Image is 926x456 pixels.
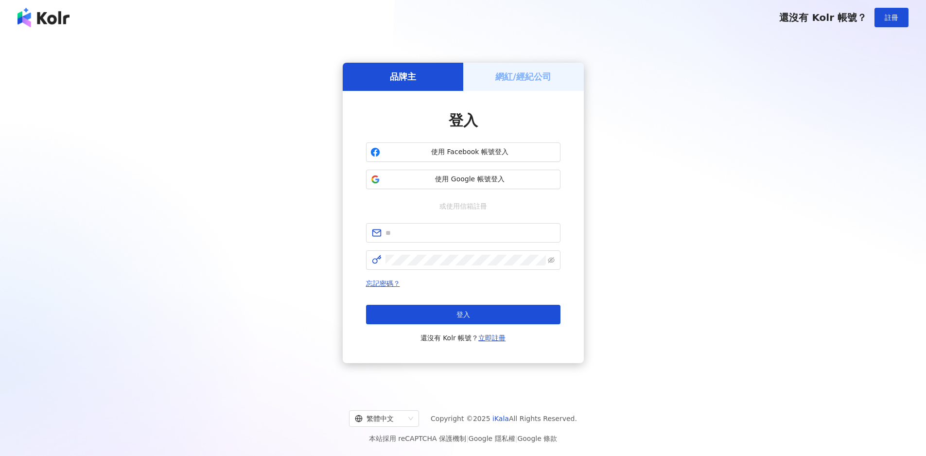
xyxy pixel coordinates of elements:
[355,411,404,426] div: 繁體中文
[548,257,555,263] span: eye-invisible
[517,435,557,442] a: Google 條款
[495,70,551,83] h5: 網紅/經紀公司
[366,305,560,324] button: 登入
[366,280,400,287] a: 忘記密碼？
[885,14,898,21] span: 註冊
[466,435,469,442] span: |
[515,435,518,442] span: |
[384,147,556,157] span: 使用 Facebook 帳號登入
[369,433,557,444] span: 本站採用 reCAPTCHA 保護機制
[478,334,506,342] a: 立即註冊
[17,8,70,27] img: logo
[390,70,416,83] h5: 品牌主
[449,112,478,129] span: 登入
[874,8,909,27] button: 註冊
[433,201,494,211] span: 或使用信箱註冊
[431,413,577,424] span: Copyright © 2025 All Rights Reserved.
[779,12,867,23] span: 還沒有 Kolr 帳號？
[456,311,470,318] span: 登入
[384,175,556,184] span: 使用 Google 帳號登入
[366,170,560,189] button: 使用 Google 帳號登入
[469,435,515,442] a: Google 隱私權
[492,415,509,422] a: iKala
[366,142,560,162] button: 使用 Facebook 帳號登入
[420,332,506,344] span: 還沒有 Kolr 帳號？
